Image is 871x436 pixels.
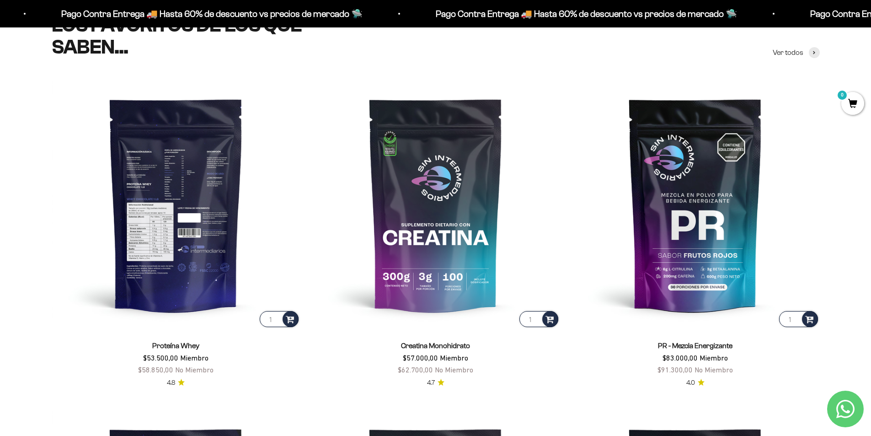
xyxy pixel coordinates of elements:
[427,378,444,388] a: 4.74.7 de 5.0 estrellas
[837,90,848,101] mark: 0
[167,378,185,388] a: 4.84.8 de 5.0 estrellas
[430,6,732,21] p: Pago Contra Entrega 🚚 Hasta 60% de descuento vs precios de mercado 🛸
[657,366,693,374] span: $91.300,00
[773,47,803,59] span: Ver todos
[686,378,695,388] span: 4.0
[435,366,473,374] span: No Miembro
[56,6,357,21] p: Pago Contra Entrega 🚚 Hasta 60% de descuento vs precios de mercado 🛸
[143,354,178,362] span: $53.500,00
[180,354,208,362] span: Miembro
[440,354,468,362] span: Miembro
[700,354,728,362] span: Miembro
[52,80,300,329] img: Proteína Whey
[52,14,302,58] split-lines: LOS FAVORITOS DE LOS QUE SABEN...
[841,99,864,109] a: 0
[695,366,733,374] span: No Miembro
[773,47,820,59] a: Ver todos
[403,354,438,362] span: $57.000,00
[663,354,698,362] span: $83.000,00
[401,342,470,350] a: Creatina Monohidrato
[398,366,433,374] span: $62.700,00
[658,342,732,350] a: PR - Mezcla Energizante
[167,378,175,388] span: 4.8
[427,378,435,388] span: 4.7
[175,366,214,374] span: No Miembro
[138,366,173,374] span: $58.850,00
[152,342,199,350] a: Proteína Whey
[686,378,705,388] a: 4.04.0 de 5.0 estrellas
